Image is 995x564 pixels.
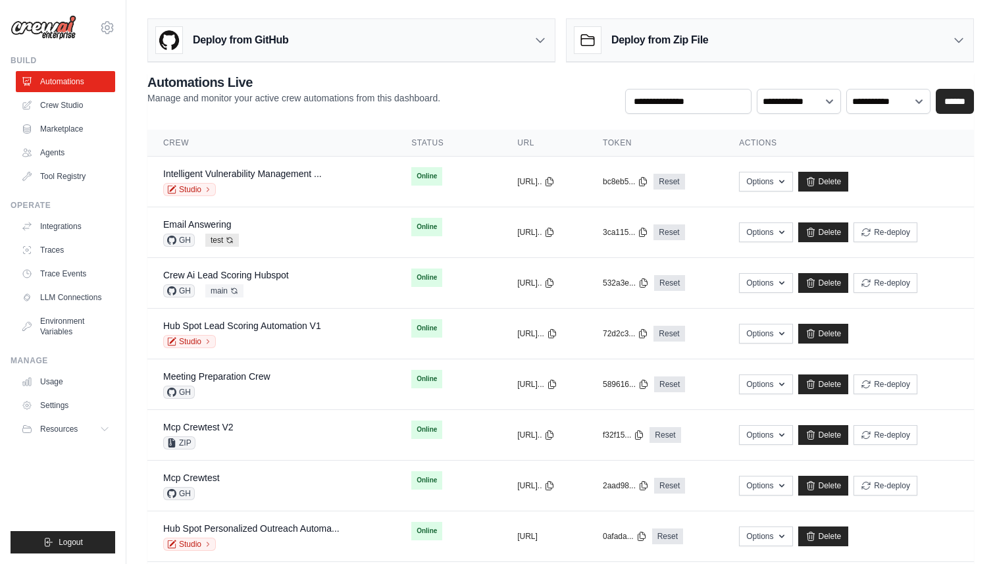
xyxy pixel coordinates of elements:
span: Online [411,167,442,186]
span: test [205,234,239,247]
a: Automations [16,71,115,92]
button: 0afada... [603,531,647,542]
p: Manage and monitor your active crew automations from this dashboard. [147,91,440,105]
a: Reset [652,528,683,544]
span: GH [163,234,195,247]
img: GitHub Logo [156,27,182,53]
a: Studio [163,183,216,196]
a: Studio [163,538,216,551]
button: Re-deploy [854,425,917,445]
a: Traces [16,240,115,261]
button: Options [739,526,792,546]
a: Reset [654,376,685,392]
span: GH [163,284,195,297]
a: Agents [16,142,115,163]
a: Crew Ai Lead Scoring Hubspot [163,270,289,280]
button: Re-deploy [854,273,917,293]
a: Integrations [16,216,115,237]
a: Delete [798,222,849,242]
button: Resources [16,419,115,440]
a: Delete [798,273,849,293]
th: Actions [723,130,974,157]
span: main [205,284,243,297]
a: Marketplace [16,118,115,140]
span: Online [411,319,442,338]
h3: Deploy from GitHub [193,32,288,48]
a: Meeting Preparation Crew [163,371,270,382]
a: Mcp Crewtest [163,473,220,483]
button: Options [739,273,792,293]
h2: Automations Live [147,73,440,91]
button: Re-deploy [854,374,917,394]
a: Delete [798,476,849,496]
button: bc8eb5... [603,176,648,187]
a: Environment Variables [16,311,115,342]
h3: Deploy from Zip File [611,32,708,48]
button: Re-deploy [854,222,917,242]
a: Usage [16,371,115,392]
div: Operate [11,200,115,211]
a: Crew Studio [16,95,115,116]
a: Email Answering [163,219,232,230]
a: Tool Registry [16,166,115,187]
div: Build [11,55,115,66]
a: Intelligent Vulnerability Management ... [163,168,322,179]
span: Online [411,421,442,439]
a: Hub Spot Lead Scoring Automation V1 [163,320,321,331]
span: Resources [40,424,78,434]
button: 532a3e... [603,278,649,288]
button: Options [739,222,792,242]
span: GH [163,487,195,500]
span: Online [411,218,442,236]
a: Delete [798,172,849,192]
img: Logo [11,15,76,40]
a: Studio [163,335,216,348]
button: Options [739,374,792,394]
a: Reset [654,478,685,494]
a: Delete [798,324,849,344]
button: Options [739,172,792,192]
a: Reset [650,427,680,443]
button: Options [739,324,792,344]
button: f32f15... [603,430,644,440]
th: Crew [147,130,395,157]
button: 589616... [603,379,649,390]
button: Options [739,476,792,496]
a: Reset [653,224,684,240]
a: LLM Connections [16,287,115,308]
span: Online [411,370,442,388]
a: Settings [16,395,115,416]
th: URL [501,130,587,157]
button: 3ca115... [603,227,648,238]
a: Hub Spot Personalized Outreach Automa... [163,523,340,534]
span: Online [411,269,442,287]
a: Delete [798,374,849,394]
a: Reset [653,326,684,342]
th: Status [395,130,501,157]
span: Online [411,522,442,540]
a: Reset [653,174,684,190]
a: Delete [798,526,849,546]
th: Token [587,130,723,157]
a: Trace Events [16,263,115,284]
button: 2aad98... [603,480,649,491]
span: Logout [59,537,83,548]
button: 72d2c3... [603,328,648,339]
a: Delete [798,425,849,445]
span: ZIP [163,436,195,449]
button: Logout [11,531,115,553]
button: Options [739,425,792,445]
a: Reset [654,275,685,291]
button: Re-deploy [854,476,917,496]
div: Manage [11,355,115,366]
a: Mcp Crewtest V2 [163,422,234,432]
span: Online [411,471,442,490]
span: GH [163,386,195,399]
